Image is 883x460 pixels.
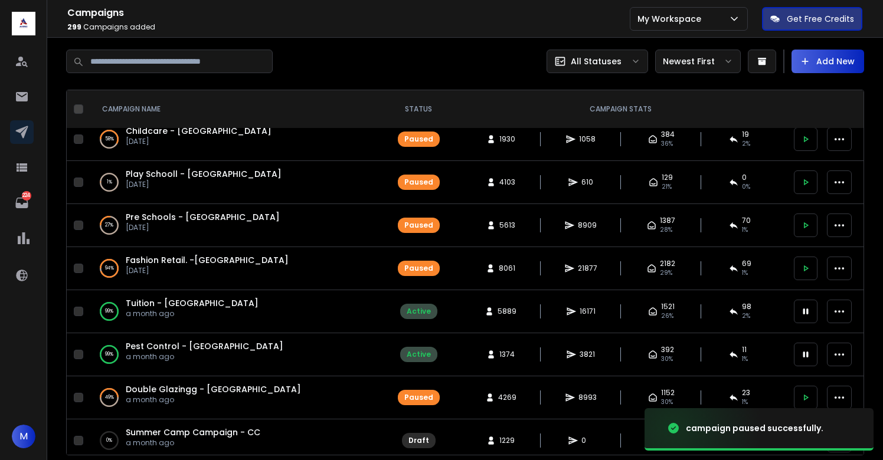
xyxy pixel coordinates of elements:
td: 58%Childcare - [GEOGRAPHIC_DATA][DATE] [88,118,383,161]
span: 610 [581,178,593,187]
span: 30 % [661,354,673,364]
th: STATUS [383,90,454,129]
p: My Workspace [637,13,706,25]
td: 94%Fashion Retail. -[GEOGRAPHIC_DATA][DATE] [88,247,383,290]
span: 1 % [742,268,748,278]
a: Summer Camp Campaign - CC [126,426,260,438]
p: [DATE] [126,223,280,232]
span: 1930 [499,134,515,144]
span: 0 % [742,182,750,192]
span: 28 % [660,225,672,235]
p: 99 % [105,349,113,360]
td: 99%Tuition - [GEOGRAPHIC_DATA]a month ago [88,290,383,333]
span: 5613 [499,221,515,230]
p: [DATE] [126,180,282,189]
button: M [12,425,35,448]
p: a month ago [126,438,260,448]
span: 392 [661,345,674,354]
div: Paused [404,393,433,402]
span: 30 % [661,397,673,407]
td: 99%Pest Control - [GEOGRAPHIC_DATA]a month ago [88,333,383,376]
span: 1387 [660,216,675,225]
p: a month ago [126,309,259,318]
p: [DATE] [126,137,272,146]
a: Play Schooll - [GEOGRAPHIC_DATA] [126,168,282,180]
span: 16171 [580,307,596,316]
p: 58 % [105,133,114,145]
div: Paused [404,264,433,273]
span: 299 [67,22,81,32]
span: 23 [742,388,750,397]
p: 0 % [106,435,112,446]
p: All Statuses [571,55,622,67]
span: 0 [581,436,593,445]
a: 224 [10,191,34,215]
span: 70 [742,216,751,225]
p: 94 % [105,262,114,274]
th: CAMPAIGN STATS [454,90,787,129]
a: Fashion Retail. -[GEOGRAPHIC_DATA] [126,254,289,266]
span: 36 % [661,139,673,149]
span: 2 % [742,311,750,321]
span: 8909 [578,221,597,230]
p: a month ago [126,352,283,362]
p: 27 % [105,219,113,231]
span: 1521 [661,302,675,311]
button: Get Free Credits [762,7,862,31]
div: Draft [408,436,429,445]
span: 2182 [660,259,675,268]
button: Newest First [655,50,741,73]
p: Get Free Credits [787,13,854,25]
span: 1374 [499,350,515,359]
p: 99 % [105,305,113,317]
span: 5889 [498,307,516,316]
div: Active [407,307,431,316]
div: campaign paused successfully. [686,422,823,434]
span: 8061 [499,264,515,273]
span: 129 [662,173,673,182]
span: 2 % [742,139,750,149]
span: 19 [742,130,749,139]
span: 26 % [661,311,673,321]
span: 4269 [498,393,516,402]
a: Pest Control - [GEOGRAPHIC_DATA] [126,340,283,352]
div: Paused [404,178,433,187]
td: 1%Play Schooll - [GEOGRAPHIC_DATA][DATE] [88,161,383,204]
span: 98 [742,302,751,311]
a: Childcare - [GEOGRAPHIC_DATA] [126,125,272,137]
div: Paused [404,134,433,144]
p: 224 [22,191,31,201]
p: a month ago [126,395,301,405]
span: 0 [742,173,747,182]
span: 11 [742,345,747,354]
p: 1 % [107,176,112,188]
span: 8993 [578,393,597,402]
span: 1 % [742,397,748,407]
span: 1152 [661,388,675,397]
span: 29 % [660,268,672,278]
p: 49 % [105,392,114,403]
img: logo [12,12,35,35]
span: 4103 [499,178,515,187]
a: Pre Schools - [GEOGRAPHIC_DATA] [126,211,280,223]
span: Tuition - [GEOGRAPHIC_DATA] [126,297,259,309]
th: CAMPAIGN NAME [88,90,383,129]
h1: Campaigns [67,6,630,20]
span: 1229 [499,436,515,445]
p: Campaigns added [67,22,630,32]
td: 49%Double Glazingg - [GEOGRAPHIC_DATA]a month ago [88,376,383,419]
a: Double Glazingg - [GEOGRAPHIC_DATA] [126,383,301,395]
div: Paused [404,221,433,230]
div: Active [407,350,431,359]
span: 384 [661,130,675,139]
span: 1058 [579,134,596,144]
